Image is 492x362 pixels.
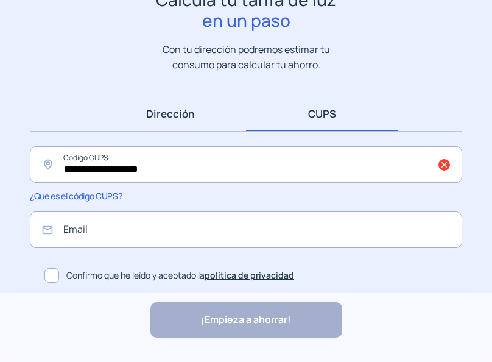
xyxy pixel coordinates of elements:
[205,269,294,281] a: política de privacidad
[94,96,246,131] a: Dirección
[66,269,294,282] span: Confirmo que he leído y aceptado la
[246,96,398,131] a: CUPS
[150,42,342,72] p: Con tu dirección podremos estimar tu consumo para calcular tu ahorro.
[30,190,122,202] span: ¿Qué es el código CUPS?
[156,10,336,31] span: en un paso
